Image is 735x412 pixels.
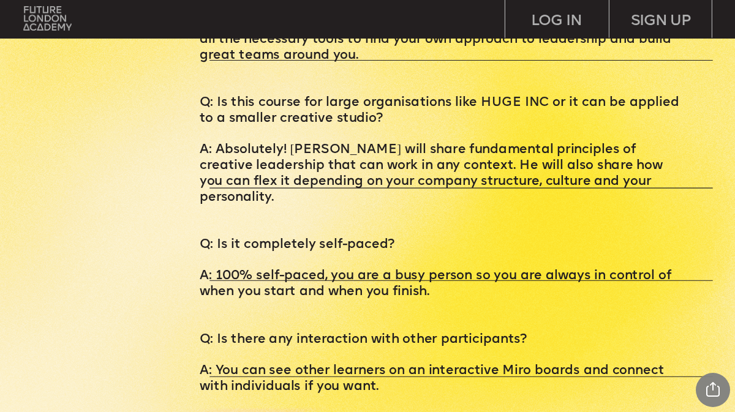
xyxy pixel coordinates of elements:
[200,95,682,127] p: Q: Is this course for large organisations like HUGE INC or it can be applied to a smaller creativ...
[200,222,682,238] p: ‍
[200,237,682,253] p: Q: Is it completely self-paced?
[200,16,682,63] p: A: Hell yes! There is no one way to lead and this course will equip you with all the necessary to...
[200,364,682,395] p: A: You can see other learners on an interactive Miro boards and connect with individuals if you w...
[696,373,730,407] div: Share
[200,143,682,206] p: A: Absolutely! [PERSON_NAME] will share fundamental principles of creative leadership that can wo...
[24,7,72,31] img: upload-bfdffa89-fac7-4f57-a443-c7c39906ba42.png
[200,332,682,348] p: Q: Is there any interaction with other participants?
[200,269,682,301] p: A: 100% self-paced, you are a busy person so you are always in control of when you start and when...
